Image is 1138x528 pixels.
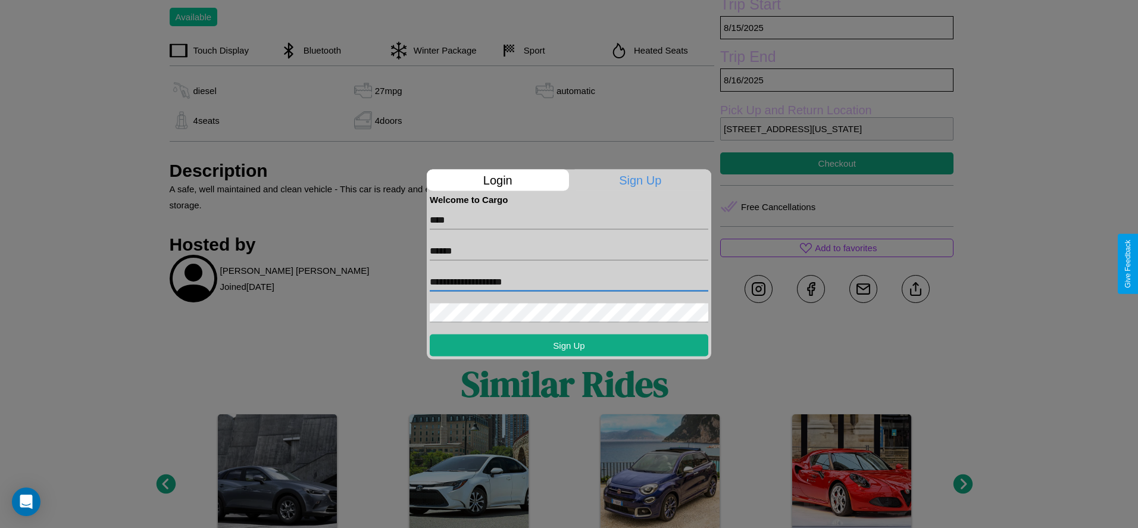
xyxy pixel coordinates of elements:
p: Sign Up [570,169,712,190]
p: Login [427,169,569,190]
button: Sign Up [430,334,708,356]
div: Give Feedback [1124,240,1132,288]
h4: Welcome to Cargo [430,194,708,204]
div: Open Intercom Messenger [12,488,40,516]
